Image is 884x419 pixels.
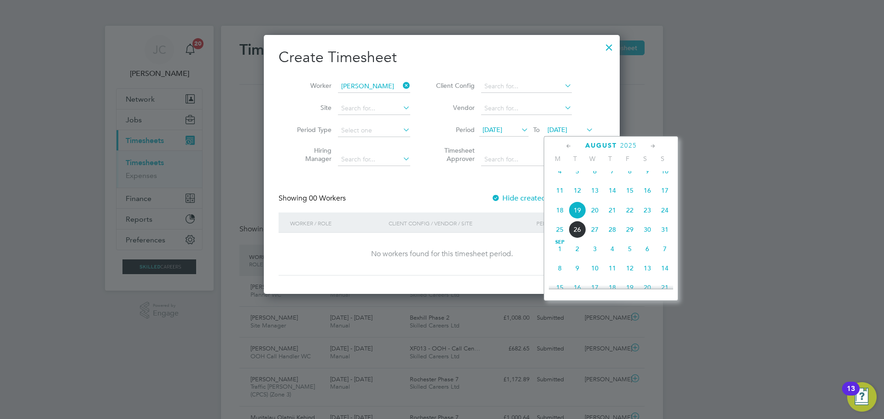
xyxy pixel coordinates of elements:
h2: Create Timesheet [279,48,605,67]
span: 14 [656,259,674,277]
span: 7 [656,240,674,258]
span: To [530,124,542,136]
span: 5 [621,240,639,258]
input: Search for... [338,80,410,93]
span: 13 [639,259,656,277]
span: 28 [604,221,621,238]
span: 30 [639,221,656,238]
input: Search for... [338,102,410,115]
span: S [636,155,654,163]
span: 10 [656,162,674,180]
span: S [654,155,671,163]
span: August [585,142,617,149]
label: Client Config [433,81,475,90]
span: 9 [569,259,586,277]
span: 15 [551,279,569,296]
span: 4 [551,162,569,180]
span: 8 [551,259,569,277]
label: Worker [290,81,331,90]
label: Hide created timesheets [491,194,585,203]
label: Period [433,126,475,134]
span: 1 [551,240,569,258]
span: 10 [586,259,604,277]
span: T [601,155,619,163]
span: 31 [656,221,674,238]
div: No workers found for this timesheet period. [288,249,596,259]
input: Select one [338,124,410,137]
span: F [619,155,636,163]
div: Worker / Role [288,212,386,234]
span: 20 [639,279,656,296]
span: 16 [639,182,656,199]
div: Client Config / Vendor / Site [386,212,534,234]
span: [DATE] [483,126,502,134]
span: 17 [656,182,674,199]
input: Search for... [481,153,572,166]
span: 21 [604,201,621,219]
span: 5 [569,162,586,180]
span: 11 [551,182,569,199]
input: Search for... [481,102,572,115]
div: Showing [279,194,348,203]
span: 16 [569,279,586,296]
span: 7 [604,162,621,180]
span: 29 [621,221,639,238]
span: 18 [604,279,621,296]
span: 22 [621,201,639,219]
span: Sep [551,240,569,245]
span: 6 [586,162,604,180]
span: W [584,155,601,163]
span: 17 [586,279,604,296]
span: 27 [586,221,604,238]
span: 12 [621,259,639,277]
label: Period Type [290,126,331,134]
span: 21 [656,279,674,296]
span: 4 [604,240,621,258]
span: 26 [569,221,586,238]
label: Timesheet Approver [433,146,475,163]
span: 24 [656,201,674,219]
span: 15 [621,182,639,199]
span: 11 [604,259,621,277]
span: [DATE] [547,126,567,134]
input: Search for... [481,80,572,93]
span: 2 [569,240,586,258]
div: 13 [847,389,855,401]
span: 8 [621,162,639,180]
span: T [566,155,584,163]
span: 23 [639,201,656,219]
label: Site [290,103,331,112]
span: 19 [621,279,639,296]
span: 19 [569,201,586,219]
span: 14 [604,182,621,199]
span: 20 [586,201,604,219]
label: Vendor [433,103,475,112]
span: 00 Workers [309,194,346,203]
span: 13 [586,182,604,199]
button: Open Resource Center, 13 new notifications [847,382,877,412]
span: M [549,155,566,163]
span: 18 [551,201,569,219]
span: 3 [586,240,604,258]
span: 6 [639,240,656,258]
span: 12 [569,182,586,199]
input: Search for... [338,153,410,166]
span: 9 [639,162,656,180]
label: Hiring Manager [290,146,331,163]
span: 25 [551,221,569,238]
span: 2025 [620,142,637,149]
div: Period [534,212,596,234]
